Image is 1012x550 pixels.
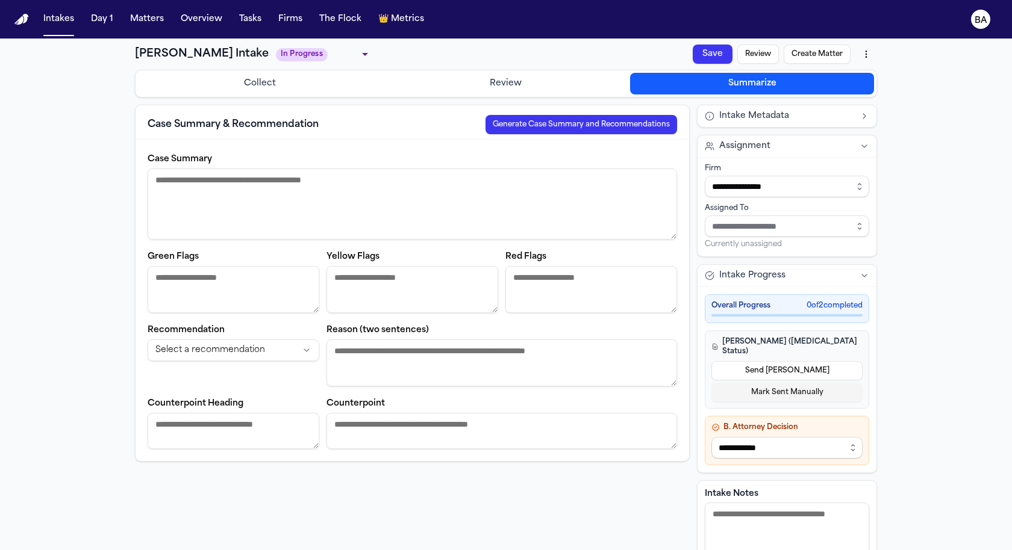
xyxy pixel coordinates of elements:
span: Intake Progress [719,270,786,282]
img: Finch Logo [14,14,29,25]
button: crownMetrics [373,8,429,30]
button: Send [PERSON_NAME] [711,361,863,380]
span: In Progress [276,48,328,61]
textarea: Recommendation reason [326,339,677,386]
button: Go to Summarize step [630,73,874,94]
label: Case Summary [148,155,212,164]
textarea: Yellow flags [326,266,498,313]
textarea: Green flags [148,266,319,313]
label: Intake Notes [705,488,869,500]
span: Overall Progress [711,301,770,311]
label: Reason (two sentences) [326,326,429,335]
button: Day 1 [86,8,118,30]
button: More actions [855,43,877,65]
button: The Flock [314,8,366,30]
input: Select firm [705,176,869,197]
textarea: Case summary [148,168,677,239]
span: Assignment [719,140,770,152]
textarea: Counterpoint [326,413,677,449]
textarea: Red flags [505,266,677,313]
label: Counterpoint Heading [148,399,243,408]
label: Green Flags [148,252,199,261]
a: Home [14,14,29,25]
input: Assign to staff member [705,215,869,237]
button: Intakes [39,8,79,30]
button: Mark Sent Manually [711,383,863,402]
div: Firm [705,164,869,173]
nav: Intake steps [138,73,874,94]
button: Create Matter [784,45,851,64]
button: Save [693,45,732,64]
h2: Case Summary & Recommendation [148,117,319,132]
h4: B. Attorney Decision [711,422,863,432]
textarea: Counterpoint heading [148,413,319,449]
button: Matters [125,8,169,30]
div: Assigned To [705,203,869,213]
span: Currently unassigned [705,239,782,249]
button: Tasks [234,8,266,30]
span: Intake Metadata [719,110,789,122]
label: Counterpoint [326,399,385,408]
button: Firms [273,8,307,30]
button: Go to Review step [384,73,628,94]
h4: [PERSON_NAME] ([MEDICAL_DATA] Status) [711,337,863,356]
label: Yellow Flags [326,252,379,261]
button: Intake Metadata [698,105,876,127]
div: Update intake status [276,46,372,63]
button: Generate Case Summary and Recommendations [486,115,677,134]
h1: [PERSON_NAME] Intake [135,46,269,63]
label: Recommendation [148,326,225,335]
button: Go to Collect step [138,73,382,94]
button: Review [737,45,779,64]
label: Red Flags [505,252,546,261]
button: Intake Progress [698,265,876,286]
button: Overview [176,8,227,30]
span: 0 of 2 completed [807,301,863,311]
button: Assignment [698,135,876,157]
